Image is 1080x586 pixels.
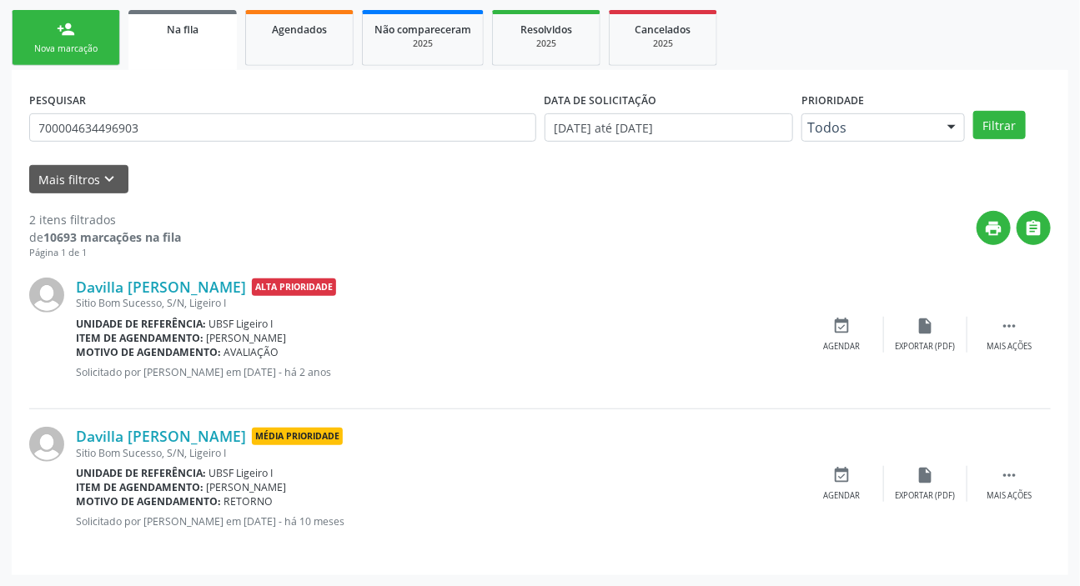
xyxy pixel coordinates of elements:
[76,331,203,345] b: Item de agendamento:
[76,446,801,460] div: Sitio Bom Sucesso, S/N, Ligeiro I
[917,317,935,335] i: insert_drive_file
[272,23,327,37] span: Agendados
[917,466,935,484] i: insert_drive_file
[833,466,851,484] i: event_available
[1000,466,1018,484] i: 
[76,278,246,296] a: Davilla [PERSON_NAME]
[896,490,956,502] div: Exportar (PDF)
[635,23,691,37] span: Cancelados
[973,111,1026,139] button: Filtrar
[57,20,75,38] div: person_add
[76,494,221,508] b: Motivo de agendamento:
[987,341,1032,353] div: Mais ações
[545,113,794,142] input: Selecione um intervalo
[505,38,588,50] div: 2025
[29,228,181,246] div: de
[29,211,181,228] div: 2 itens filtrados
[824,341,861,353] div: Agendar
[985,219,1003,238] i: print
[43,229,181,245] strong: 10693 marcações na fila
[29,165,128,194] button: Mais filtroskeyboard_arrow_down
[207,480,287,494] span: [PERSON_NAME]
[252,278,336,296] span: Alta Prioridade
[801,88,864,113] label: Prioridade
[896,341,956,353] div: Exportar (PDF)
[374,38,471,50] div: 2025
[1000,317,1018,335] i: 
[207,331,287,345] span: [PERSON_NAME]
[29,278,64,313] img: img
[252,428,343,445] span: Média Prioridade
[1017,211,1051,245] button: 
[621,38,705,50] div: 2025
[76,514,801,528] p: Solicitado por [PERSON_NAME] em [DATE] - há 10 meses
[224,494,274,508] span: RETORNO
[1025,219,1043,238] i: 
[209,317,274,331] span: UBSF Ligeiro I
[29,427,64,462] img: img
[76,317,206,331] b: Unidade de referência:
[76,345,221,359] b: Motivo de agendamento:
[29,113,536,142] input: Nome, CNS
[76,296,801,310] div: Sitio Bom Sucesso, S/N, Ligeiro I
[29,246,181,260] div: Página 1 de 1
[101,170,119,188] i: keyboard_arrow_down
[224,345,279,359] span: AVALIAÇÃO
[833,317,851,335] i: event_available
[76,480,203,494] b: Item de agendamento:
[977,211,1011,245] button: print
[29,88,86,113] label: PESQUISAR
[76,466,206,480] b: Unidade de referência:
[76,427,246,445] a: Davilla [PERSON_NAME]
[76,365,801,379] p: Solicitado por [PERSON_NAME] em [DATE] - há 2 anos
[545,88,657,113] label: DATA DE SOLICITAÇÃO
[824,490,861,502] div: Agendar
[374,23,471,37] span: Não compareceram
[24,43,108,55] div: Nova marcação
[807,119,931,136] span: Todos
[520,23,572,37] span: Resolvidos
[209,466,274,480] span: UBSF Ligeiro I
[167,23,198,37] span: Na fila
[987,490,1032,502] div: Mais ações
